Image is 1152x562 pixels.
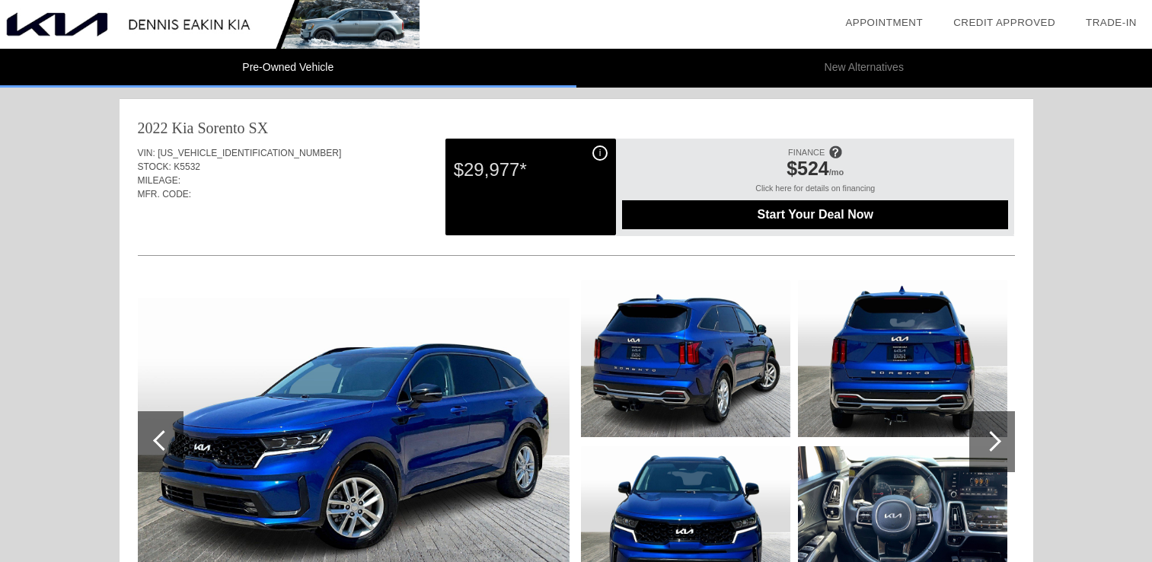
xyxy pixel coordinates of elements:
span: VIN: [138,148,155,158]
a: Credit Approved [953,17,1055,28]
span: K5532 [174,161,200,172]
iframe: Chat Assistance [1015,480,1152,562]
a: Appointment [845,17,923,28]
div: SX [249,117,269,139]
span: MILEAGE: [138,175,181,186]
div: Click here for details on financing [622,184,1008,200]
span: MFR. CODE: [138,189,192,200]
div: i [592,145,608,161]
img: 2f5bace18c1f436480f182bc7a8335d2.jpg [798,280,1007,437]
div: 2022 Kia Sorento [138,117,245,139]
a: Trade-In [1086,17,1137,28]
img: dd22611f80c64a07b98b446109906b1b.jpg [581,280,790,437]
div: $29,977* [454,150,608,190]
div: Quoted on [DATE] 8:57:05 AM [138,210,1015,235]
span: $524 [787,158,829,179]
span: STOCK: [138,161,171,172]
span: FINANCE [788,148,825,157]
span: [US_VEHICLE_IDENTIFICATION_NUMBER] [158,148,341,158]
div: /mo [630,158,1000,184]
span: Start Your Deal Now [641,208,989,222]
